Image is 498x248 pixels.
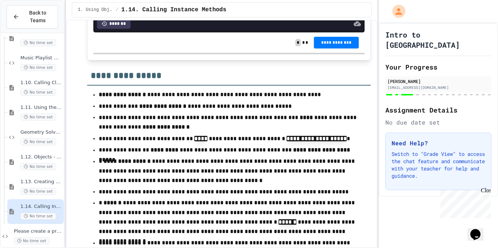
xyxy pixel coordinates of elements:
iframe: chat widget [437,187,491,218]
span: 1.14. Calling Instance Methods [20,204,62,210]
span: 1.11. Using the Math Class [20,105,62,111]
span: 1.10. Calling Class Methods [20,80,62,86]
span: Music Playlist Manager [20,55,62,61]
div: Chat with us now!Close [3,3,50,46]
h3: Need Help? [392,139,485,147]
div: [PERSON_NAME] [388,78,489,84]
div: [EMAIL_ADDRESS][DOMAIN_NAME] [388,85,489,90]
h1: Intro to [GEOGRAPHIC_DATA] [385,29,491,50]
span: / [116,7,118,13]
h2: Your Progress [385,62,491,72]
p: Switch to "Grade View" to access the chat feature and communicate with your teacher for help and ... [392,150,485,180]
div: My Account [385,3,407,20]
div: No due date set [385,118,491,127]
span: No time set [14,237,50,244]
span: No time set [20,64,56,71]
iframe: chat widget [467,219,491,241]
span: No time set [20,188,56,195]
span: 1.13. Creating and Initializing Objects: Constructors [20,179,62,185]
span: No time set [20,213,56,220]
span: 1.12. Objects - Instances of Classes [20,154,62,160]
span: No time set [20,39,56,46]
span: 1.14. Calling Instance Methods [121,5,226,14]
span: Geometry Solver Pro [20,129,62,135]
span: No time set [20,114,56,121]
span: Please create a program which does the following... [14,228,62,235]
span: No time set [20,89,56,96]
h2: Assignment Details [385,105,491,115]
button: Back to Teams [7,5,58,28]
span: No time set [20,138,56,145]
span: No time set [20,163,56,170]
span: Back to Teams [24,9,52,24]
span: 1. Using Objects and Methods [78,7,113,13]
